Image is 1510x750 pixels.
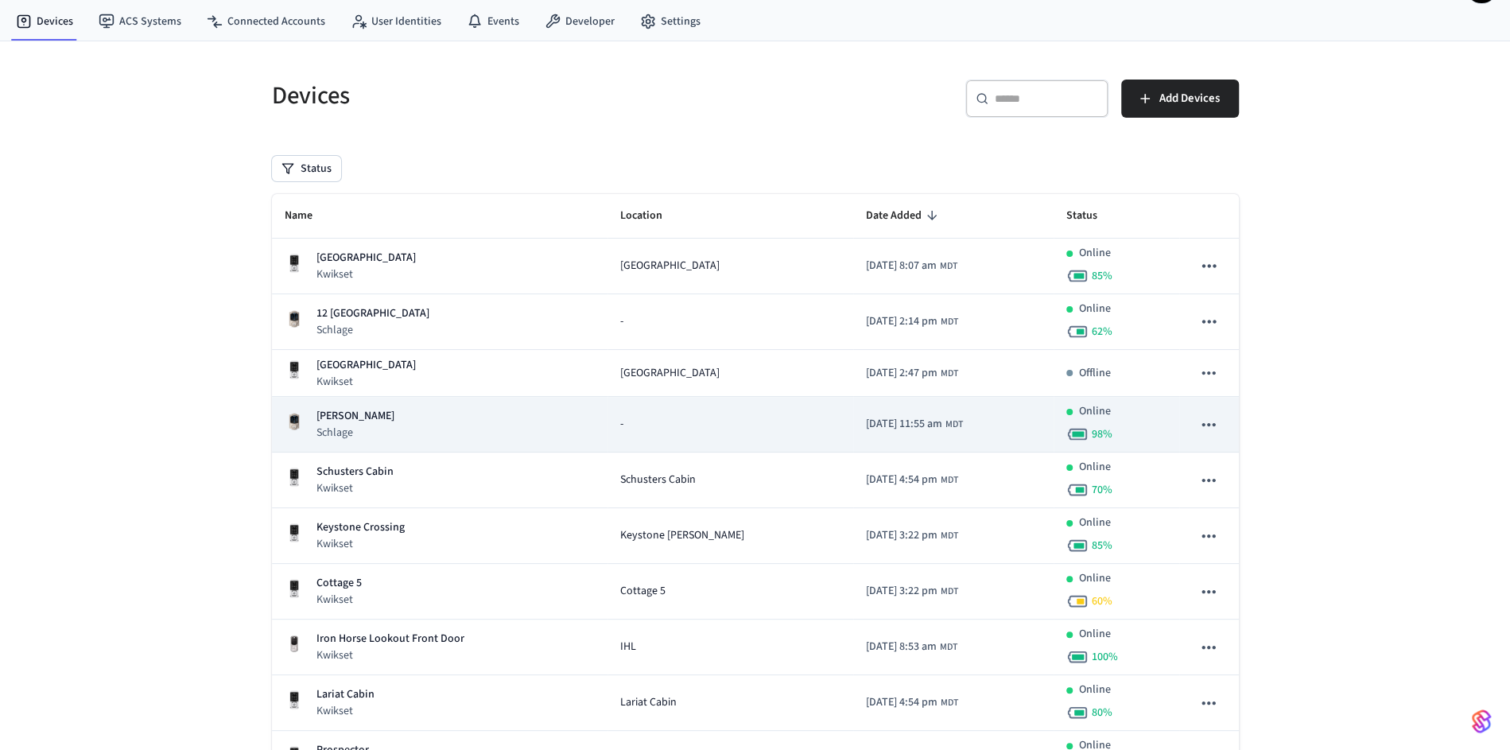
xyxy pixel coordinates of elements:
[285,635,304,654] img: Yale Assure Touchscreen Wifi Smart Lock, Satin Nickel, Front
[620,583,666,600] span: Cottage 5
[285,412,304,431] img: Schlage Sense Smart Deadbolt with Camelot Trim, Front
[866,694,937,711] span: [DATE] 4:54 pm
[866,472,937,488] span: [DATE] 4:54 pm
[1092,426,1112,442] span: 98 %
[285,360,304,379] img: Kwikset Halo Touchscreen Wifi Enabled Smart Lock, Polished Chrome, Front
[866,583,937,600] span: [DATE] 3:22 pm
[866,694,958,711] div: America/Denver
[866,313,937,330] span: [DATE] 2:14 pm
[1079,626,1111,643] p: Online
[285,309,304,328] img: Schlage Sense Smart Deadbolt with Camelot Trim, Front
[866,313,958,330] div: America/Denver
[86,7,194,36] a: ACS Systems
[194,7,338,36] a: Connected Accounts
[285,254,304,273] img: Kwikset Halo Touchscreen Wifi Enabled Smart Lock, Polished Chrome, Front
[454,7,532,36] a: Events
[866,639,937,655] span: [DATE] 8:53 am
[941,473,958,488] span: MDT
[285,468,304,487] img: Kwikset Halo Touchscreen Wifi Enabled Smart Lock, Polished Chrome, Front
[316,357,416,374] p: [GEOGRAPHIC_DATA]
[1079,682,1111,698] p: Online
[620,258,720,274] span: [GEOGRAPHIC_DATA]
[316,322,429,338] p: Schlage
[316,266,416,282] p: Kwikset
[1079,245,1111,262] p: Online
[1079,459,1111,476] p: Online
[866,639,957,655] div: America/Denver
[620,416,623,433] span: -
[285,579,304,598] img: Kwikset Halo Touchscreen Wifi Enabled Smart Lock, Polished Chrome, Front
[285,690,304,709] img: Kwikset Halo Touchscreen Wifi Enabled Smart Lock, Polished Chrome, Front
[941,529,958,543] span: MDT
[941,367,958,381] span: MDT
[1092,268,1112,284] span: 85 %
[866,527,937,544] span: [DATE] 3:22 pm
[272,80,746,112] h5: Devices
[1121,80,1239,118] button: Add Devices
[316,480,394,496] p: Kwikset
[316,519,405,536] p: Keystone Crossing
[1092,324,1112,340] span: 62 %
[316,592,362,608] p: Kwikset
[285,204,333,228] span: Name
[316,250,416,266] p: [GEOGRAPHIC_DATA]
[1092,538,1112,554] span: 85 %
[1159,88,1220,109] span: Add Devices
[1472,709,1491,734] img: SeamLogoGradient.69752ec5.svg
[866,258,937,274] span: [DATE] 8:07 am
[285,523,304,542] img: Kwikset Halo Touchscreen Wifi Enabled Smart Lock, Polished Chrome, Front
[866,416,963,433] div: America/Denver
[316,703,375,719] p: Kwikset
[316,536,405,552] p: Kwikset
[316,305,429,322] p: 12 [GEOGRAPHIC_DATA]
[620,527,744,544] span: Keystone [PERSON_NAME]
[940,259,957,274] span: MDT
[627,7,713,36] a: Settings
[1079,570,1111,587] p: Online
[316,374,416,390] p: Kwikset
[940,640,957,655] span: MDT
[272,156,341,181] button: Status
[620,204,683,228] span: Location
[1092,705,1112,721] span: 80 %
[316,647,464,663] p: Kwikset
[866,416,942,433] span: [DATE] 11:55 am
[316,575,362,592] p: Cottage 5
[316,425,394,441] p: Schlage
[532,7,627,36] a: Developer
[941,585,958,599] span: MDT
[945,418,963,432] span: MDT
[620,694,677,711] span: Lariat Cabin
[316,631,464,647] p: Iron Horse Lookout Front Door
[941,315,958,329] span: MDT
[1092,649,1118,665] span: 100 %
[3,7,86,36] a: Devices
[1079,515,1111,531] p: Online
[620,639,636,655] span: IHL
[316,408,394,425] p: [PERSON_NAME]
[866,583,958,600] div: America/Denver
[1092,482,1112,498] span: 70 %
[316,464,394,480] p: Schusters Cabin
[620,313,623,330] span: -
[316,686,375,703] p: Lariat Cabin
[866,527,958,544] div: America/Denver
[866,472,958,488] div: America/Denver
[1079,403,1111,420] p: Online
[866,365,958,382] div: America/Denver
[338,7,454,36] a: User Identities
[866,258,957,274] div: America/Denver
[620,472,696,488] span: Schusters Cabin
[1066,204,1118,228] span: Status
[866,204,942,228] span: Date Added
[1092,593,1112,609] span: 60 %
[620,365,720,382] span: [GEOGRAPHIC_DATA]
[1079,365,1111,382] p: Offline
[941,696,958,710] span: MDT
[1079,301,1111,317] p: Online
[866,365,937,382] span: [DATE] 2:47 pm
